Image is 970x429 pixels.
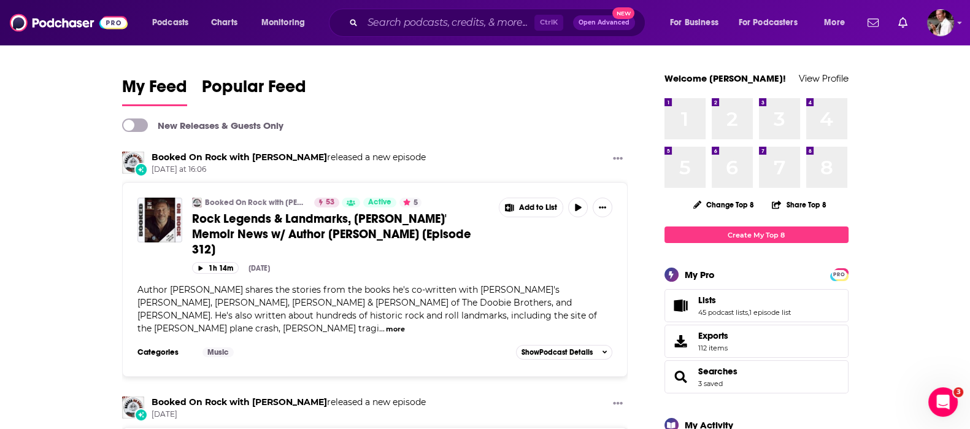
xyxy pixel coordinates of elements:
[211,14,237,31] span: Charts
[664,360,849,393] span: Searches
[152,164,426,175] span: [DATE] at 16:06
[815,13,860,33] button: open menu
[698,295,791,306] a: Lists
[519,203,557,212] span: Add to List
[670,14,718,31] span: For Business
[499,198,563,217] button: Show More Button
[698,308,748,317] a: 45 podcast lists
[363,13,534,33] input: Search podcasts, credits, & more...
[685,269,715,280] div: My Pro
[144,13,204,33] button: open menu
[927,9,954,36] img: User Profile
[573,15,635,30] button: Open AdvancedNew
[953,387,963,397] span: 3
[122,76,187,106] a: My Feed
[927,9,954,36] span: Logged in as Quarto
[698,295,716,306] span: Lists
[137,284,597,334] span: Author [PERSON_NAME] shares the stories from the books he's co-written with [PERSON_NAME]'s [PERS...
[122,396,144,419] img: Booked On Rock with Eric Senich
[122,76,187,104] span: My Feed
[341,9,657,37] div: Search podcasts, credits, & more...
[152,396,327,408] a: Booked On Rock with Eric Senich
[137,198,182,242] img: Rock Legends & Landmarks, Paul Rodgers' Memoir News w/ Author Chris Epting [Episode 312]
[669,368,693,385] a: Searches
[368,196,391,209] span: Active
[927,9,954,36] button: Show profile menu
[202,347,234,357] a: Music
[363,198,396,207] a: Active
[698,366,737,377] a: Searches
[698,344,728,352] span: 112 items
[326,196,334,209] span: 53
[122,118,283,132] a: New Releases & Guests Only
[522,348,593,357] span: Show Podcast Details
[664,226,849,243] a: Create My Top 8
[202,76,306,106] a: Popular Feed
[928,387,958,417] iframe: Intercom live chat
[664,325,849,358] a: Exports
[10,11,128,34] img: Podchaser - Follow, Share and Rate Podcasts
[749,308,791,317] a: 1 episode list
[152,396,426,408] h3: released a new episode
[134,163,148,176] div: New Episode
[516,345,613,360] button: ShowPodcast Details
[203,13,245,33] a: Charts
[739,14,798,31] span: For Podcasters
[863,12,883,33] a: Show notifications dropdown
[152,152,327,163] a: Booked On Rock with Eric Senich
[698,379,723,388] a: 3 saved
[612,7,634,19] span: New
[192,262,239,274] button: 1h 14m
[824,14,845,31] span: More
[771,193,826,217] button: Share Top 8
[748,308,749,317] span: ,
[152,14,188,31] span: Podcasts
[137,347,193,357] h3: Categories
[534,15,563,31] span: Ctrl K
[593,198,612,217] button: Show More Button
[192,211,490,257] a: Rock Legends & Landmarks, [PERSON_NAME]' Memoir News w/ Author [PERSON_NAME] [Episode 312]
[832,269,847,279] a: PRO
[698,330,728,341] span: Exports
[379,323,385,334] span: ...
[314,198,339,207] a: 53
[122,152,144,174] img: Booked On Rock with Eric Senich
[261,14,305,31] span: Monitoring
[253,13,321,33] button: open menu
[669,333,693,350] span: Exports
[399,198,421,207] button: 5
[386,324,405,334] button: more
[205,198,306,207] a: Booked On Rock with [PERSON_NAME]
[134,408,148,422] div: New Episode
[192,211,471,257] span: Rock Legends & Landmarks, [PERSON_NAME]' Memoir News w/ Author [PERSON_NAME] [Episode 312]
[248,264,270,272] div: [DATE]
[669,297,693,314] a: Lists
[686,197,762,212] button: Change Top 8
[731,13,815,33] button: open menu
[832,270,847,279] span: PRO
[152,409,426,420] span: [DATE]
[608,396,628,412] button: Show More Button
[152,152,426,163] h3: released a new episode
[799,72,849,84] a: View Profile
[192,198,202,207] img: Booked On Rock with Eric Senich
[202,76,306,104] span: Popular Feed
[893,12,912,33] a: Show notifications dropdown
[608,152,628,167] button: Show More Button
[664,289,849,322] span: Lists
[579,20,629,26] span: Open Advanced
[664,72,786,84] a: Welcome [PERSON_NAME]!
[661,13,734,33] button: open menu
